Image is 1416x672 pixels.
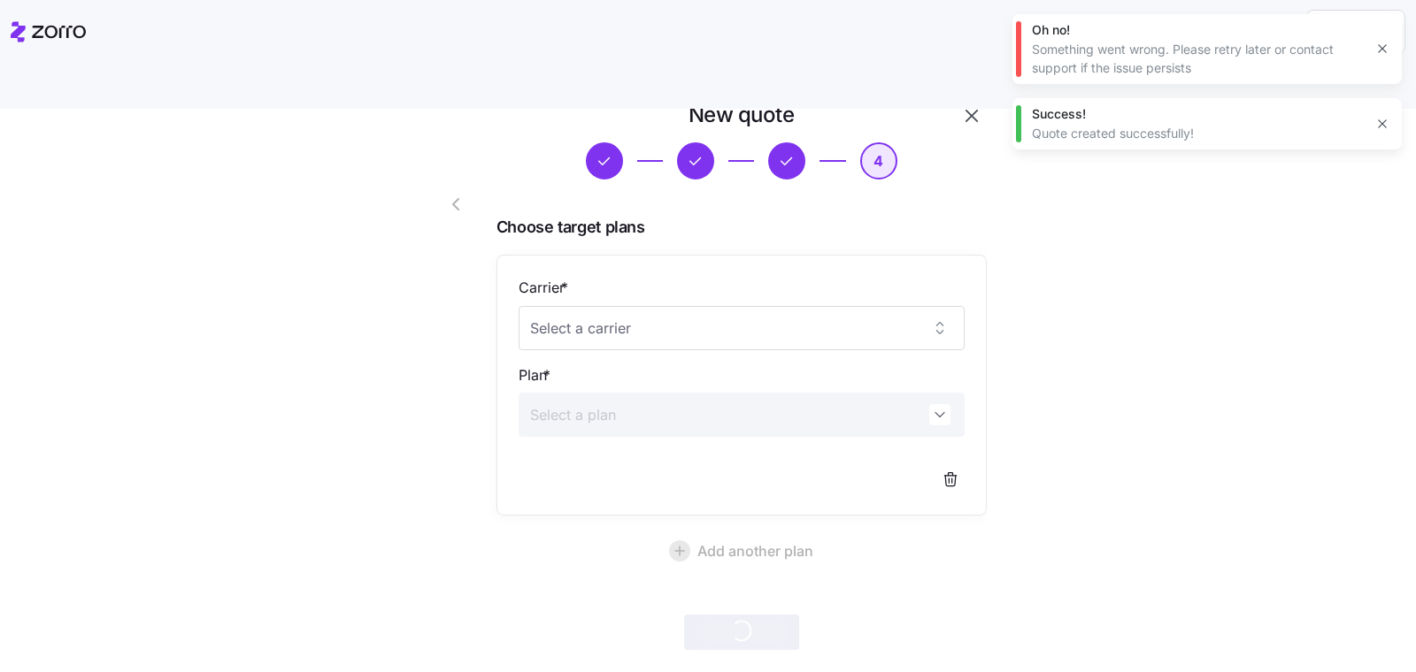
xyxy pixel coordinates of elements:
div: Oh no! [1032,21,1363,39]
span: Choose target plans [496,215,987,241]
button: 4 [860,142,897,179]
button: Add another plan [496,530,987,572]
label: Carrier [519,277,572,299]
label: Plan [519,364,554,386]
h1: New quote [689,101,795,128]
div: Success! [1032,105,1363,123]
div: Something went wrong. Please retry later or contact support if the issue persists [1032,41,1363,77]
svg: add icon [669,540,690,561]
input: Select a carrier [519,306,965,350]
span: Add another plan [697,540,813,561]
input: Select a plan [519,393,965,437]
div: Quote created successfully! [1032,125,1363,142]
